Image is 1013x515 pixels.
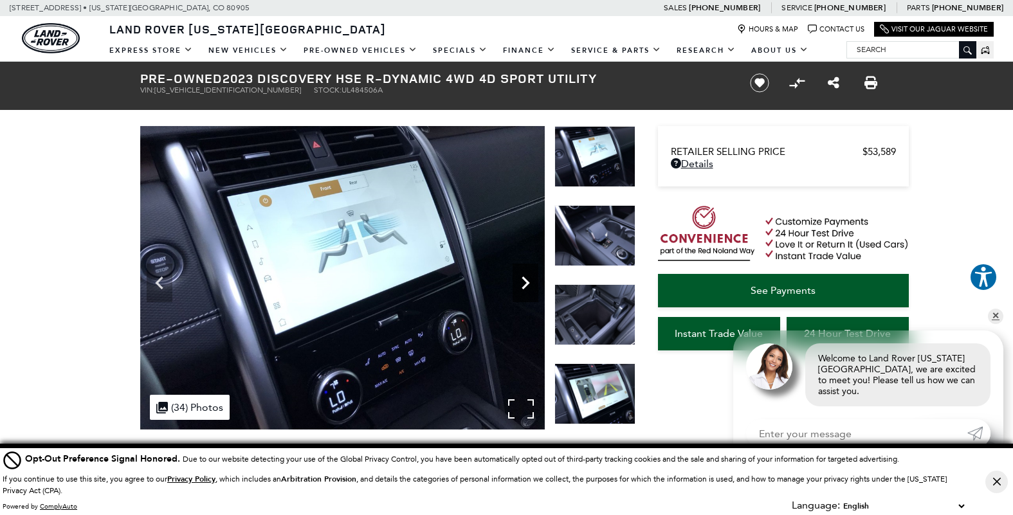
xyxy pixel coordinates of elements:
div: (34) Photos [150,395,230,420]
a: See Payments [658,274,909,307]
a: Details [671,158,896,170]
a: EXPRESS STORE [102,39,201,62]
a: [PHONE_NUMBER] [689,3,760,13]
span: 24 Hour Test Drive [804,327,891,339]
strong: Arbitration Provision [281,474,356,484]
a: Pre-Owned Vehicles [296,39,425,62]
a: Visit Our Jaguar Website [880,24,988,34]
a: Hours & Map [737,24,798,34]
nav: Main Navigation [102,39,816,62]
img: Used 2023 Santorini Black Metallic Land Rover HSE R-Dynamic image 22 [554,126,635,187]
a: Research [669,39,744,62]
span: [US_VEHICLE_IDENTIFICATION_NUMBER] [154,86,301,95]
aside: Accessibility Help Desk [969,263,998,294]
a: Service & Parts [563,39,669,62]
input: Search [847,42,976,57]
img: Used 2023 Santorini Black Metallic Land Rover HSE R-Dynamic image 22 [140,126,545,429]
a: New Vehicles [201,39,296,62]
a: Instant Trade Value [658,317,780,350]
a: Print this Pre-Owned 2023 Discovery HSE R-Dynamic 4WD 4D Sport Utility [864,75,877,91]
img: Used 2023 Santorini Black Metallic Land Rover HSE R-Dynamic image 24 [554,284,635,345]
button: Explore your accessibility options [969,263,998,291]
a: Specials [425,39,495,62]
span: Retailer Selling Price [671,146,862,158]
span: UL484506A [342,86,383,95]
span: Instant Trade Value [675,327,763,339]
a: Contact Us [808,24,864,34]
img: Used 2023 Santorini Black Metallic Land Rover HSE R-Dynamic image 23 [554,205,635,266]
span: Stock: [314,86,342,95]
button: Close Button [985,471,1008,493]
div: Previous [147,264,172,302]
span: Sales [664,3,687,12]
strong: Pre-Owned [140,69,223,87]
span: Parts [907,3,930,12]
div: Next [513,264,538,302]
a: [STREET_ADDRESS] • [US_STATE][GEOGRAPHIC_DATA], CO 80905 [10,3,250,12]
a: About Us [744,39,816,62]
button: Save vehicle [745,73,774,93]
div: Due to our website detecting your use of the Global Privacy Control, you have been automatically ... [25,452,899,465]
a: land-rover [22,23,80,53]
h1: 2023 Discovery HSE R-Dynamic 4WD 4D Sport Utility [140,71,729,86]
div: Welcome to Land Rover [US_STATE][GEOGRAPHIC_DATA], we are excited to meet you! Please tell us how... [805,343,990,406]
img: Agent profile photo [746,343,792,390]
span: Land Rover [US_STATE][GEOGRAPHIC_DATA] [109,21,386,37]
img: Used 2023 Santorini Black Metallic Land Rover HSE R-Dynamic image 25 [554,363,635,424]
u: Privacy Policy [167,474,215,484]
a: Land Rover [US_STATE][GEOGRAPHIC_DATA] [102,21,394,37]
span: Service [781,3,812,12]
a: 24 Hour Test Drive [787,317,909,350]
div: Powered by [3,503,77,510]
button: Compare Vehicle [787,73,807,93]
img: Land Rover [22,23,80,53]
a: [PHONE_NUMBER] [814,3,886,13]
span: Opt-Out Preference Signal Honored . [25,453,183,465]
a: Submit [967,419,990,447]
span: See Payments [751,284,816,296]
p: If you continue to use this site, you agree to our , which includes an , and details the categori... [3,474,947,495]
span: $53,589 [862,146,896,158]
a: [PHONE_NUMBER] [932,3,1003,13]
a: Retailer Selling Price $53,589 [671,146,896,158]
select: Language Select [840,500,967,512]
div: Language: [792,500,840,510]
input: Enter your message [746,419,967,447]
a: ComplyAuto [40,502,77,510]
a: Finance [495,39,563,62]
a: Share this Pre-Owned 2023 Discovery HSE R-Dynamic 4WD 4D Sport Utility [828,75,839,91]
span: VIN: [140,86,154,95]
